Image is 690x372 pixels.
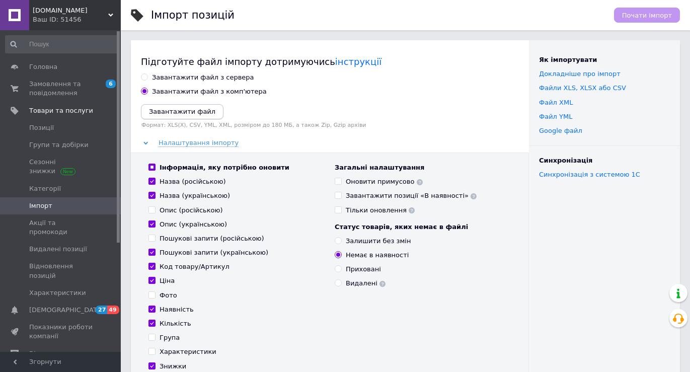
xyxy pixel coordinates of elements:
div: Група [160,333,180,342]
h1: Імпорт позицій [151,9,235,21]
span: Показники роботи компанії [29,323,93,341]
span: Характеристики [29,288,86,297]
a: Синхронізація з системою 1С [539,171,640,178]
div: Синхронізація [539,156,670,165]
div: Пошукові запити (українською) [160,248,268,257]
i: Завантажити файл [149,108,215,115]
span: 49 [107,306,119,314]
span: Відновлення позицій [29,262,93,280]
div: Немає в наявності [346,251,409,260]
div: Як імпортувати [539,55,670,64]
div: Наявність [160,305,194,314]
div: Ваш ID: 51456 [33,15,121,24]
input: Пошук [5,35,119,53]
div: Завантажити позиції «В наявності» [346,191,477,200]
div: Завантажити файл з комп'ютера [152,87,267,96]
span: 27 [96,306,107,314]
div: Тільки оновлення [346,206,415,215]
a: Файл YML [539,113,572,120]
span: Замовлення та повідомлення [29,80,93,98]
div: Характеристики [160,347,216,356]
span: Групи та добірки [29,140,89,150]
div: Код товару/Артикул [160,262,229,271]
div: Опис (українською) [160,220,227,229]
span: [DEMOGRAPHIC_DATA] [29,306,104,315]
a: Файл XML [539,99,573,106]
div: Приховані [346,265,381,274]
span: Сезонні знижки [29,158,93,176]
span: LEZO.market [33,6,108,15]
div: Видалені [346,279,386,288]
div: Кількість [160,319,191,328]
div: Залишити без змін [346,237,411,246]
label: Формат: XLS(X), CSV, YML, XML, розміром до 180 МБ, а також Zip, Gzip архіви [141,122,519,128]
div: Підготуйте файл імпорту дотримуючись [141,55,519,68]
a: Google файл [539,127,582,134]
span: 6 [106,80,116,88]
a: Файли ХLS, XLSX або CSV [539,84,626,92]
div: Інформація, яку потрібно оновити [160,163,289,172]
div: Оновити примусово [346,177,423,186]
span: Видалені позиції [29,245,87,254]
div: Опис (російською) [160,206,223,215]
a: інструкції [335,56,381,67]
div: Пошукові запити (російською) [160,234,264,243]
button: Завантажити файл [141,104,223,119]
span: Налаштування імпорту [159,139,239,147]
div: Статус товарів, яких немає в файлі [335,222,511,232]
span: Головна [29,62,57,71]
span: Імпорт [29,201,52,210]
div: Загальні налаштування [335,163,511,172]
a: Докладніше про імпорт [539,70,621,78]
div: Знижки [160,362,186,371]
span: Категорії [29,184,61,193]
div: Назва (російською) [160,177,226,186]
span: Відгуки [29,349,55,358]
div: Фото [160,291,177,300]
div: Ціна [160,276,175,285]
span: Позиції [29,123,54,132]
span: Товари та послуги [29,106,93,115]
div: Завантажити файл з сервера [152,73,254,82]
span: Акції та промокоди [29,218,93,237]
div: Назва (українською) [160,191,230,200]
